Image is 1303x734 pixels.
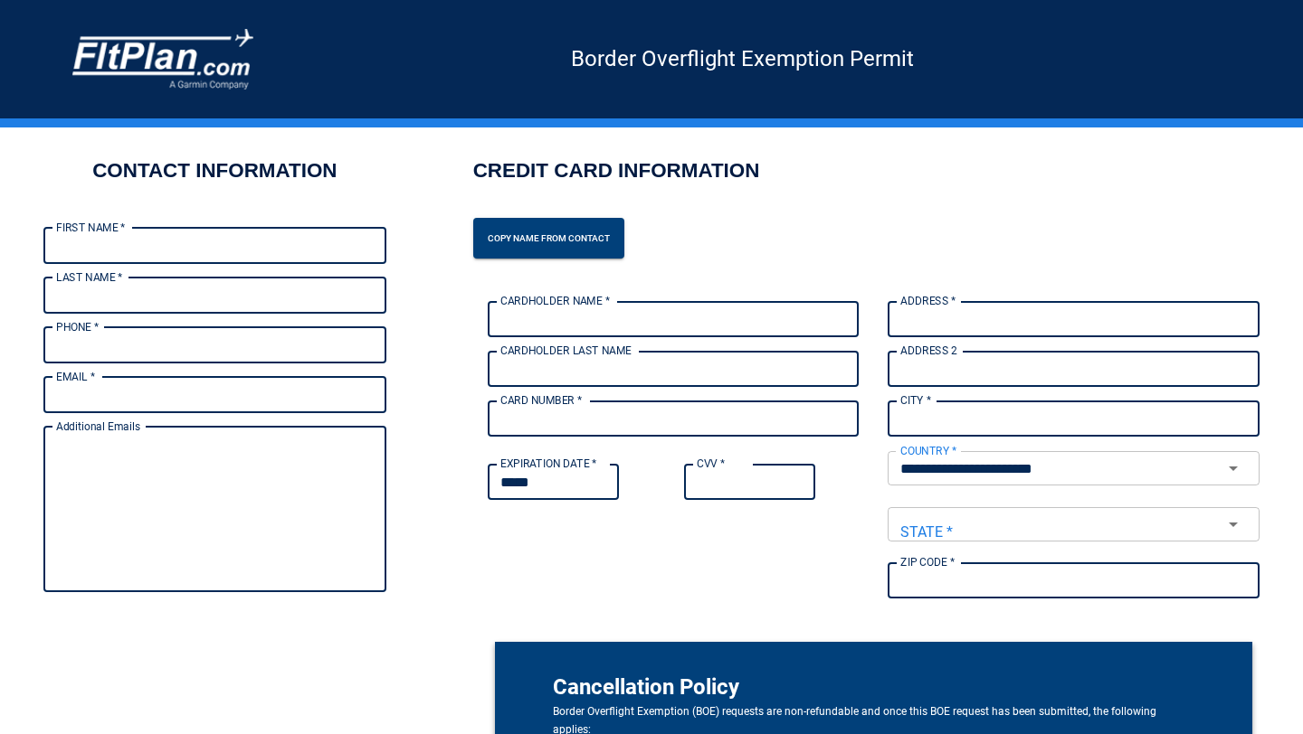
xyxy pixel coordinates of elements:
label: PHONE * [56,319,99,334]
label: ZIP CODE * [900,554,955,569]
label: FIRST NAME * [56,220,126,235]
h2: CREDIT CARD INFORMATION [473,156,760,199]
img: COMPANY LOGO [72,29,253,89]
label: ADDRESS 2 [900,343,957,358]
h5: Border Overflight Exemption Permit [253,58,1231,60]
label: CITY * [900,392,931,408]
h2: CONTACT INFORMATION [92,156,337,184]
p: Cancellation Policy [553,671,1194,703]
label: EMAIL * [56,369,95,384]
label: Additional Emails [56,419,140,434]
label: CARD NUMBER * [500,392,582,408]
label: CARDHOLDER LAST NAME [500,343,632,358]
label: EXPIRATION DATE * [500,456,597,471]
button: Open [1213,512,1253,537]
label: LAST NAME * [56,269,123,285]
label: CVV * [697,456,725,471]
button: Open [1213,456,1253,481]
button: Copy name from contact [473,218,624,259]
label: COUNTRY * [900,443,956,458]
p: Up to X email addresses separated by a comma [56,595,374,613]
label: ADDRESS * [900,293,956,308]
label: CARDHOLDER NAME * [500,293,610,308]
